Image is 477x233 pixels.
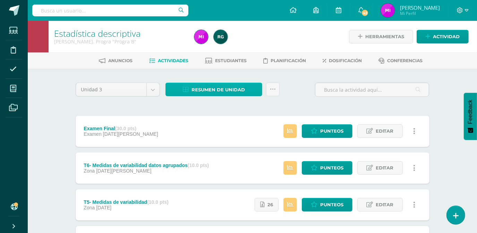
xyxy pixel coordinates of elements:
a: Punteos [302,124,352,138]
img: e580cc0eb62752fa762e7f6d173b6223.png [381,3,395,17]
div: Examen Final [84,126,158,131]
div: T5- Medidas de variabilidad [84,199,168,205]
span: 26 [267,198,273,211]
span: Editar [376,198,394,211]
span: 42 [361,9,369,17]
span: [DATE] [96,205,111,210]
img: e580cc0eb62752fa762e7f6d173b6223.png [194,30,208,44]
span: Editar [376,125,394,138]
span: Unidad 3 [81,83,141,96]
span: Dosificación [329,58,362,63]
span: [DATE][PERSON_NAME] [103,131,158,137]
span: Anuncios [108,58,133,63]
span: Feedback [467,100,474,124]
img: e044b199acd34bf570a575bac584e1d1.png [214,30,228,44]
a: Anuncios [99,55,133,66]
a: Estudiantes [205,55,247,66]
a: 26 [255,198,279,211]
input: Busca la actividad aquí... [315,83,429,97]
span: Resumen de unidad [191,83,245,96]
span: [PERSON_NAME] [400,4,440,11]
a: Estadística descriptiva [54,27,140,39]
input: Busca un usuario... [32,5,188,16]
span: [DATE][PERSON_NAME] [96,168,151,174]
span: Zona [84,205,95,210]
span: Actividades [158,58,188,63]
span: Herramientas [365,30,404,43]
a: Unidad 3 [76,83,160,96]
button: Feedback - Mostrar encuesta [464,93,477,140]
div: Quinto Bach. Progra 'Progra B' [54,38,186,45]
a: Herramientas [349,30,413,43]
strong: (30.0 pts) [115,126,136,131]
span: Conferencias [387,58,423,63]
div: T6- Medidas de variabilidad datos agrupados [84,163,209,168]
a: Planificación [263,55,306,66]
a: Conferencias [378,55,423,66]
strong: (10.0 pts) [147,199,168,205]
span: Punteos [320,125,343,138]
a: Actividad [417,30,469,43]
span: Editar [376,161,394,174]
a: Resumen de unidad [165,83,262,96]
a: Actividades [149,55,188,66]
h1: Estadística descriptiva [54,28,186,38]
strong: (10.0 pts) [188,163,209,168]
a: Punteos [302,198,352,211]
span: Punteos [320,161,343,174]
a: Punteos [302,161,352,175]
span: Estudiantes [215,58,247,63]
span: Examen [84,131,101,137]
a: Dosificación [323,55,362,66]
span: Actividad [433,30,460,43]
span: Zona [84,168,95,174]
span: Planificación [271,58,306,63]
span: Punteos [320,198,343,211]
span: Mi Perfil [400,10,440,16]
